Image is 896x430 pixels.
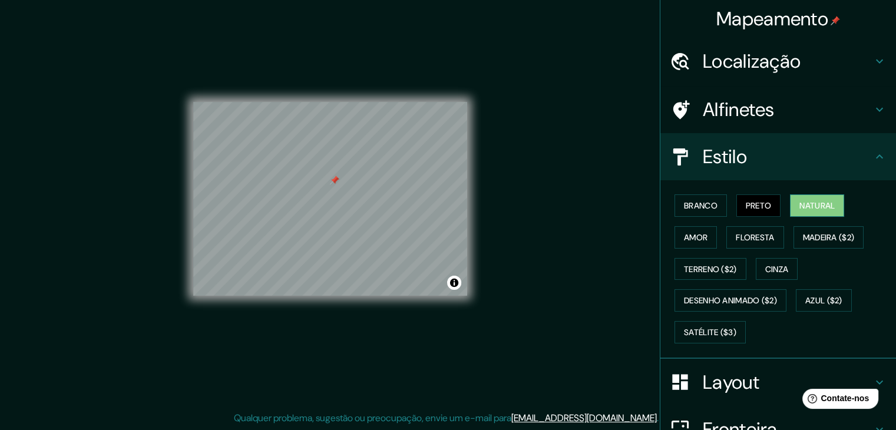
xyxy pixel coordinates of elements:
iframe: Iniciador de widget de ajuda [791,384,883,417]
font: Preto [746,200,772,211]
font: . [659,411,660,424]
button: Azul ($2) [796,289,852,312]
font: Cinza [765,264,789,274]
font: . [657,412,659,424]
font: Satélite ($3) [684,327,736,338]
div: Localização [660,38,896,85]
button: Floresta [726,226,783,249]
button: Madeira ($2) [793,226,864,249]
canvas: Mapa [193,102,467,296]
font: Floresta [736,232,774,243]
div: Estilo [660,133,896,180]
button: Branco [675,194,727,217]
button: Cinza [756,258,798,280]
div: Alfinetes [660,86,896,133]
font: Desenho animado ($2) [684,296,777,306]
font: Qualquer problema, sugestão ou preocupação, envie um e-mail para [234,412,511,424]
button: Alternar atribuição [447,276,461,290]
button: Terreno ($2) [675,258,746,280]
button: Amor [675,226,717,249]
button: Preto [736,194,781,217]
a: [EMAIL_ADDRESS][DOMAIN_NAME] [511,412,657,424]
button: Satélite ($3) [675,321,746,343]
font: Mapeamento [716,6,828,31]
font: Alfinetes [703,97,775,122]
font: Natural [799,200,835,211]
font: Estilo [703,144,747,169]
font: Layout [703,370,759,395]
button: Natural [790,194,844,217]
font: Branco [684,200,718,211]
img: pin-icon.png [831,16,840,25]
font: Madeira ($2) [803,232,855,243]
font: Localização [703,49,801,74]
button: Desenho animado ($2) [675,289,786,312]
div: Layout [660,359,896,406]
font: Azul ($2) [805,296,842,306]
font: Amor [684,232,707,243]
font: Terreno ($2) [684,264,737,274]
